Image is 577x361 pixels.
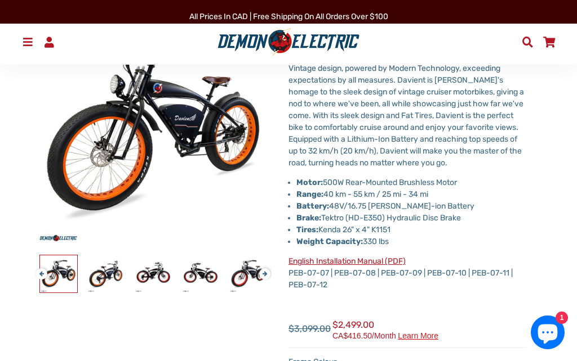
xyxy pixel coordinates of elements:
a: English Installation Manual (PDF) [288,256,406,266]
img: Davient Cruiser eBike - Demon Electric [135,255,172,292]
span: $3,099.00 [288,322,331,336]
span: Tektro (HD-E350) Hydraulic Disc Brake [296,213,461,223]
img: Demon Electric logo [214,28,363,57]
strong: Brake: [296,213,321,223]
strong: Weight Capacity: [296,237,363,246]
button: Next [259,263,266,276]
span: $2,499.00 [332,318,438,340]
span: 40 km - 55 km / 25 mi - 34 mi [296,189,428,199]
strong: Range: [296,189,323,199]
strong: Motor: [296,178,323,187]
img: Davient Cruiser eBike - Demon Electric [40,255,77,292]
strong: Tires: [296,225,318,234]
button: Previous [36,263,43,276]
span: 500W Rear-Mounted Brushless Motor [323,178,457,187]
span: All Prices in CAD | Free shipping on all orders over $100 [189,12,388,21]
span: Kenda 26" x 4" K1151 [296,225,390,234]
p: Vintage design, powered by Modern Technology, exceeding expectations by all measures. Davient is ... [288,62,526,169]
img: Davient Cruiser eBike - Demon Electric [87,255,125,292]
img: Davient Cruiser eBike - Demon Electric [229,255,267,292]
p: 330 lbs [296,236,526,247]
inbox-online-store-chat: Shopify online store chat [527,315,568,352]
span: 48V/16.75 [PERSON_NAME]-ion Battery [296,201,474,211]
strong: Battery: [296,201,329,211]
img: Davient Cruiser eBike - Demon Electric [182,255,219,292]
span: PEB-07-07 | PEB-07-08 | PEB-07-09 | PEB-07-10 | PEB-07-11 | PEB-07-12 [288,256,513,290]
